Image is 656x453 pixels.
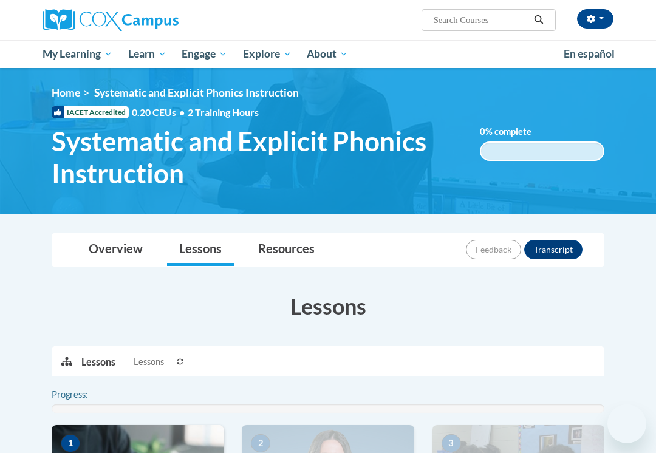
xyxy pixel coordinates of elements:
[33,40,623,68] div: Main menu
[52,86,80,99] a: Home
[480,125,550,138] label: % complete
[52,125,462,189] span: Systematic and Explicit Phonics Instruction
[52,388,121,401] label: Progress:
[134,355,164,369] span: Lessons
[432,13,530,27] input: Search Courses
[466,240,521,259] button: Feedback
[246,234,327,266] a: Resources
[564,47,615,60] span: En español
[120,40,174,68] a: Learn
[188,106,259,118] span: 2 Training Hours
[43,9,179,31] img: Cox Campus
[43,9,220,31] a: Cox Campus
[182,47,227,61] span: Engage
[251,434,270,452] span: 2
[530,13,548,27] button: Search
[607,404,646,443] iframe: Button to launch messaging window
[179,106,185,118] span: •
[243,47,292,61] span: Explore
[81,355,115,369] p: Lessons
[35,40,120,68] a: My Learning
[77,234,155,266] a: Overview
[299,40,357,68] a: About
[480,126,485,137] span: 0
[132,106,188,119] span: 0.20 CEUs
[52,106,129,118] span: IACET Accredited
[442,434,461,452] span: 3
[128,47,166,61] span: Learn
[61,434,80,452] span: 1
[52,291,604,321] h3: Lessons
[167,234,234,266] a: Lessons
[235,40,299,68] a: Explore
[307,47,348,61] span: About
[43,47,112,61] span: My Learning
[577,9,613,29] button: Account Settings
[524,240,583,259] button: Transcript
[556,41,623,67] a: En español
[94,86,299,99] span: Systematic and Explicit Phonics Instruction
[174,40,235,68] a: Engage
